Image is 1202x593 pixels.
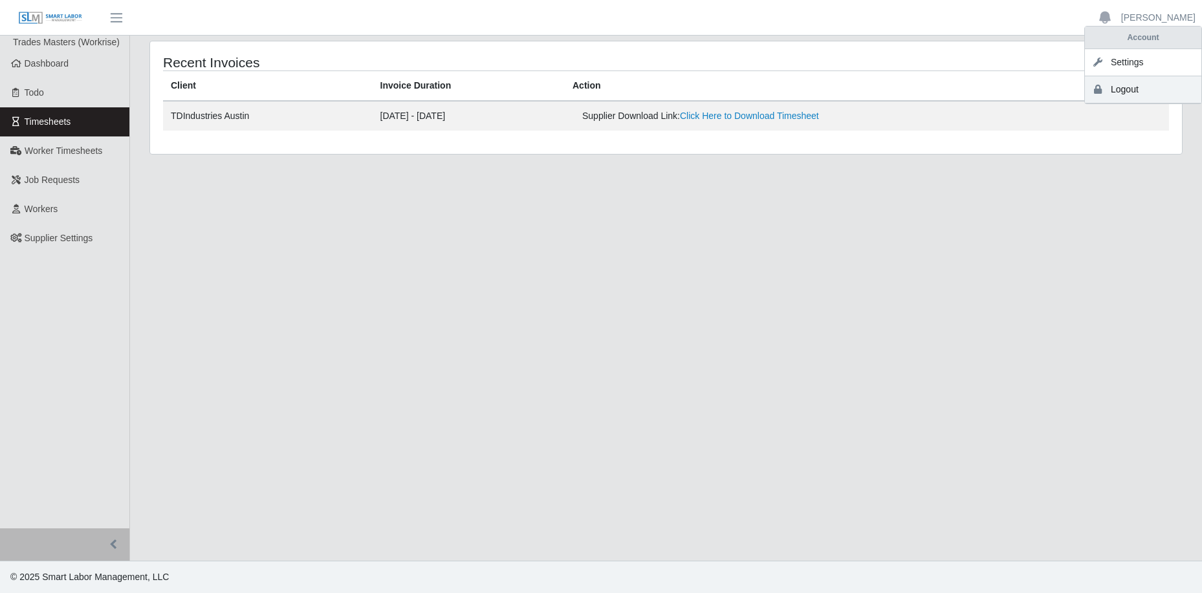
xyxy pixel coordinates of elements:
a: Settings [1085,49,1201,76]
td: [DATE] - [DATE] [373,101,565,131]
span: Worker Timesheets [25,146,102,156]
h4: Recent Invoices [163,54,571,70]
th: Action [565,71,1169,102]
span: Supplier Settings [25,233,93,243]
span: Workers [25,204,58,214]
th: Invoice Duration [373,71,565,102]
a: Click Here to Download Timesheet [680,111,819,121]
td: TDIndustries Austin [163,101,373,131]
a: Logout [1085,76,1201,103]
strong: Account [1128,33,1159,42]
span: © 2025 Smart Labor Management, LLC [10,572,169,582]
span: Todo [25,87,44,98]
div: Supplier Download Link: [582,109,956,123]
img: SLM Logo [18,11,83,25]
span: Timesheets [25,116,71,127]
span: Job Requests [25,175,80,185]
th: Client [163,71,373,102]
span: Trades Masters (Workrise) [13,37,120,47]
a: [PERSON_NAME] [1121,11,1196,25]
span: Dashboard [25,58,69,69]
